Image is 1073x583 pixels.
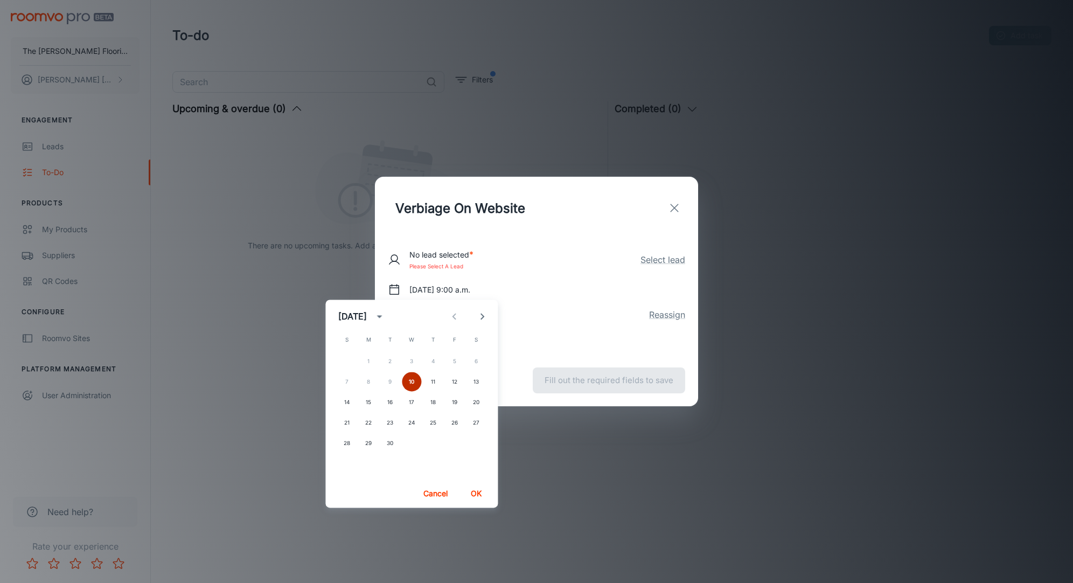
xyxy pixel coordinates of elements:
[445,392,464,412] button: 19
[359,433,378,453] button: 29
[423,392,443,412] button: 18
[423,329,443,350] span: Thursday
[388,190,605,226] input: Title*
[466,372,486,391] button: 13
[338,310,367,323] div: [DATE]
[423,413,443,432] button: 25
[409,248,473,261] p: No lead selected
[359,392,378,412] button: 15
[337,392,357,412] button: 14
[445,329,464,350] span: Friday
[359,329,378,350] span: Monday
[409,261,473,272] span: Please select a lead
[380,433,400,453] button: 30
[423,372,443,391] button: 11
[405,280,475,300] button: [DATE] 9:00 a.m.
[466,392,486,412] button: 20
[664,197,685,219] button: exit
[380,413,400,432] button: 23
[459,484,493,503] button: OK
[359,413,378,432] button: 22
[418,484,452,503] button: Cancel
[402,413,421,432] button: 24
[473,307,491,325] button: Next month
[402,392,421,412] button: 17
[466,413,486,432] button: 27
[402,329,421,350] span: Wednesday
[649,308,685,321] button: Reassign
[445,372,464,391] button: 12
[370,307,388,325] button: calendar view is open, switch to year view
[640,253,685,266] button: Select lead
[380,329,400,350] span: Tuesday
[466,329,486,350] span: Saturday
[402,372,421,391] button: 10
[337,329,357,350] span: Sunday
[445,413,464,432] button: 26
[337,413,357,432] button: 21
[380,392,400,412] button: 16
[337,433,357,453] button: 28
